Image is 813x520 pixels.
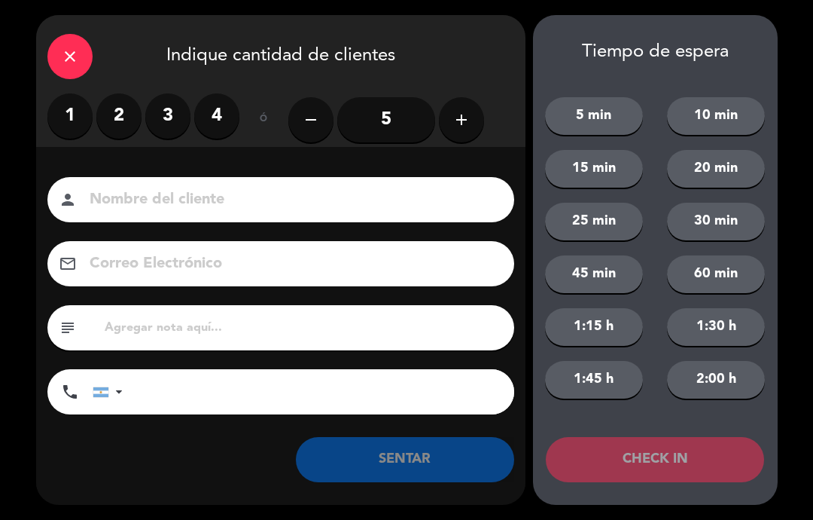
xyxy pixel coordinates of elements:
[546,437,764,482] button: CHECK IN
[545,255,643,293] button: 45 min
[545,203,643,240] button: 25 min
[452,111,470,129] i: add
[61,47,79,66] i: close
[545,361,643,399] button: 1:45 h
[302,111,320,129] i: remove
[36,15,525,93] div: Indique cantidad de clientes
[103,317,503,338] input: Agregar nota aquí...
[533,41,778,63] div: Tiempo de espera
[59,319,77,337] i: subject
[194,93,239,139] label: 4
[545,97,643,135] button: 5 min
[296,437,514,482] button: SENTAR
[667,203,765,240] button: 30 min
[47,93,93,139] label: 1
[88,251,495,277] input: Correo Electrónico
[145,93,190,139] label: 3
[667,255,765,293] button: 60 min
[96,93,142,139] label: 2
[59,255,77,273] i: email
[545,308,643,346] button: 1:15 h
[439,97,484,142] button: add
[239,93,288,146] div: ó
[667,150,765,188] button: 20 min
[667,97,765,135] button: 10 min
[59,191,77,209] i: person
[61,383,79,401] i: phone
[288,97,333,142] button: remove
[88,187,495,213] input: Nombre del cliente
[667,308,765,346] button: 1:30 h
[667,361,765,399] button: 2:00 h
[93,370,128,414] div: Argentina: +54
[545,150,643,188] button: 15 min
